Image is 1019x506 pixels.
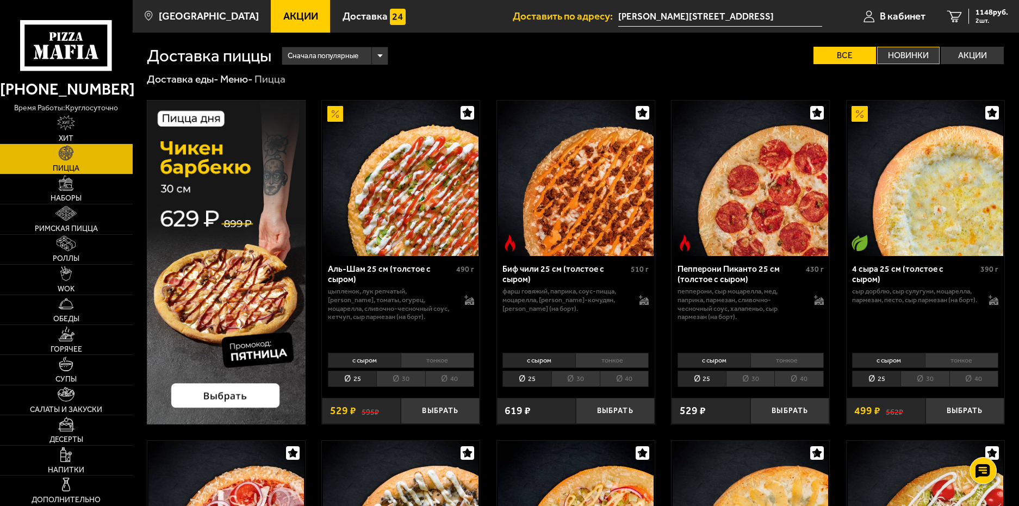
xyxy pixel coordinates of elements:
[147,73,219,85] a: Доставка еды-
[323,101,479,256] img: Аль-Шам 25 см (толстое с сыром)
[900,371,949,388] li: 30
[852,371,900,388] li: 25
[147,47,271,64] h1: Доставка пиццы
[362,405,379,416] s: 595 ₽
[498,101,654,256] img: Биф чили 25 см (толстое с сыром)
[59,135,73,142] span: Хит
[502,235,518,251] img: Острое блюдо
[852,106,867,122] img: Акционный
[673,101,828,256] img: Пепперони Пиканто 25 см (толстое с сыром)
[48,466,84,474] span: Напитки
[975,9,1008,16] span: 1148 руб.
[53,255,79,263] span: Роллы
[328,264,453,284] div: Аль-Шам 25 см (толстое с сыром)
[806,265,824,274] span: 430 г
[254,72,285,86] div: Пицца
[551,371,600,388] li: 30
[925,353,998,368] li: тонкое
[774,371,823,388] li: 40
[575,353,649,368] li: тонкое
[618,7,822,27] input: Ваш адрес доставки
[328,371,376,388] li: 25
[677,235,693,251] img: Острое блюдо
[502,353,575,368] li: с сыром
[975,17,1008,24] span: 2 шт.
[159,11,259,22] span: [GEOGRAPHIC_DATA]
[425,371,474,388] li: 40
[680,405,706,416] span: 529 ₽
[283,11,318,22] span: Акции
[750,353,824,368] li: тонкое
[678,371,726,388] li: 25
[51,346,82,353] span: Горячее
[53,165,79,172] span: Пицца
[726,371,774,388] li: 30
[678,287,803,321] p: пепперони, сыр Моцарелла, мед, паприка, пармезан, сливочно-чесночный соус, халапеньо, сыр пармеза...
[678,264,803,284] div: Пепперони Пиканто 25 см (толстое с сыром)
[847,101,1004,256] a: АкционныйВегетарианское блюдо4 сыра 25 см (толстое с сыром)
[32,496,101,504] span: Дополнительно
[576,398,655,424] button: Выбрать
[852,235,867,251] img: Вегетарианское блюдо
[750,398,829,424] button: Выбрать
[678,353,750,368] li: с сыром
[220,73,253,85] a: Меню-
[35,225,98,233] span: Римская пицца
[497,101,655,256] a: Острое блюдоБиф чили 25 см (толстое с сыром)
[852,287,978,304] p: сыр дорблю, сыр сулугуни, моцарелла, пармезан, песто, сыр пармезан (на борт).
[502,371,551,388] li: 25
[330,405,356,416] span: 529 ₽
[376,371,425,388] li: 30
[672,101,829,256] a: Острое блюдоПепперони Пиканто 25 см (толстое с сыром)
[53,315,79,323] span: Обеды
[852,353,925,368] li: с сыром
[456,265,474,274] span: 490 г
[854,405,880,416] span: 499 ₽
[513,11,618,22] span: Доставить по адресу:
[328,353,401,368] li: с сыром
[880,11,925,22] span: В кабинет
[631,265,649,274] span: 510 г
[58,285,74,293] span: WOK
[327,106,343,122] img: Акционный
[30,406,102,414] span: Салаты и закуски
[886,405,903,416] s: 562 ₽
[505,405,531,416] span: 619 ₽
[401,398,480,424] button: Выбрать
[600,371,649,388] li: 40
[390,9,406,24] img: 15daf4d41897b9f0e9f617042186c801.svg
[55,376,77,383] span: Супы
[288,46,358,66] span: Сначала популярные
[322,101,480,256] a: АкционныйАль-Шам 25 см (толстое с сыром)
[852,264,978,284] div: 4 сыра 25 см (толстое с сыром)
[502,264,628,284] div: Биф чили 25 см (толстое с сыром)
[502,287,628,313] p: фарш говяжий, паприка, соус-пицца, моцарелла, [PERSON_NAME]-кочудян, [PERSON_NAME] (на борт).
[949,371,998,388] li: 40
[980,265,998,274] span: 390 г
[941,47,1003,64] label: Акции
[925,398,1004,424] button: Выбрать
[51,195,82,202] span: Наборы
[813,47,876,64] label: Все
[328,287,453,321] p: цыпленок, лук репчатый, [PERSON_NAME], томаты, огурец, моцарелла, сливочно-чесночный соус, кетчуп...
[877,47,940,64] label: Новинки
[401,353,474,368] li: тонкое
[848,101,1003,256] img: 4 сыра 25 см (толстое с сыром)
[343,11,388,22] span: Доставка
[49,436,83,443] span: Десерты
